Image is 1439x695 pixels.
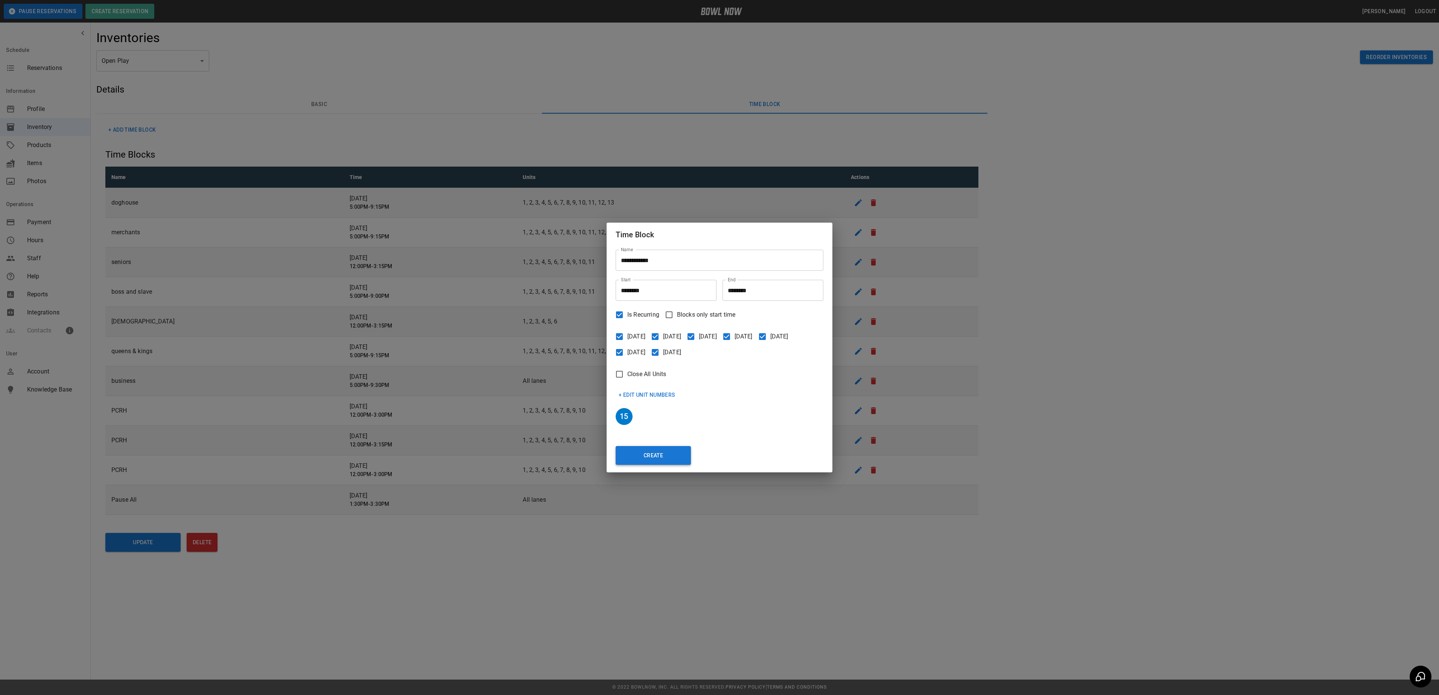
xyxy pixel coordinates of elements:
span: Is Recurring [627,310,659,319]
button: Create [616,446,691,465]
span: Blocks only start time [677,310,735,319]
span: [DATE] [735,332,753,341]
span: [DATE] [627,332,645,341]
span: Close All Units [627,370,666,379]
span: [DATE] [699,332,717,341]
h2: Time Block [607,223,832,247]
span: [DATE] [663,348,681,357]
button: + Edit Unit Numbers [616,388,678,402]
input: Choose time, selected time is 10:00 PM [723,280,818,301]
label: Start [621,276,631,283]
label: End [728,276,736,283]
input: Choose time, selected time is 12:00 PM [616,280,711,301]
h6: 15 [616,408,633,425]
span: [DATE] [663,332,681,341]
span: [DATE] [627,348,645,357]
span: [DATE] [770,332,788,341]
